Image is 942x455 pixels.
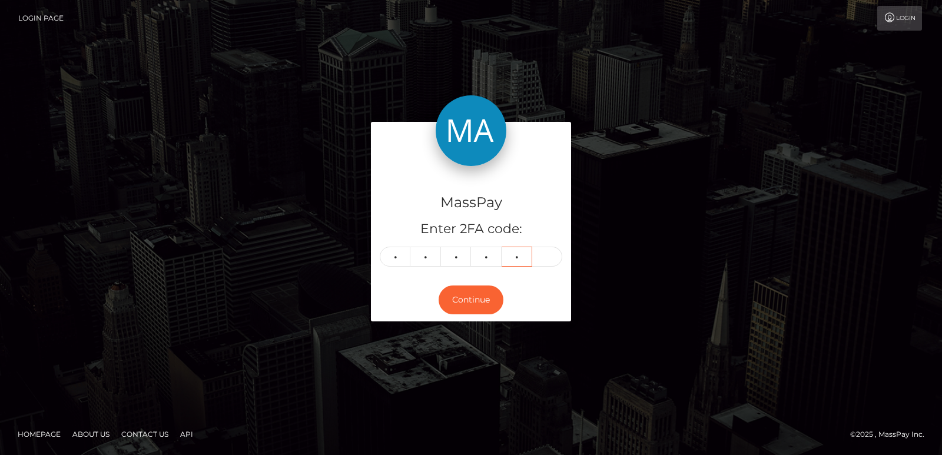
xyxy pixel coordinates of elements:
img: MassPay [436,95,506,166]
h4: MassPay [380,192,562,213]
a: Contact Us [117,425,173,443]
h5: Enter 2FA code: [380,220,562,238]
a: Login Page [18,6,64,31]
a: About Us [68,425,114,443]
div: © 2025 , MassPay Inc. [850,428,933,441]
a: Login [877,6,922,31]
a: Homepage [13,425,65,443]
button: Continue [439,285,503,314]
a: API [175,425,198,443]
